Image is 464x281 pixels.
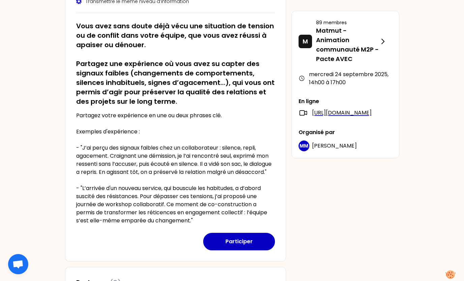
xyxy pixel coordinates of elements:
[299,97,392,105] p: En ligne
[303,37,308,46] p: M
[299,70,392,87] div: mercredi 24 septembre 2025 , 14h00 à 17h00
[312,142,357,150] span: [PERSON_NAME]
[76,112,275,225] p: Partagez votre expérience en une ou deux phrases clé. Exemples d'expérience : - "J’ai perçu des s...
[203,233,275,250] button: Participer
[299,128,392,136] p: Organisé par
[76,21,275,106] h2: Vous avez sans doute déjà vécu une situation de tension ou de conflit dans votre équipe, que vous...
[8,254,28,274] div: Ouvrir le chat
[300,143,308,149] p: MM
[316,26,379,64] p: Matmut - Animation communauté M2P - Pacte AVEC
[316,19,379,26] p: 89 membres
[312,109,372,117] a: [URL][DOMAIN_NAME]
